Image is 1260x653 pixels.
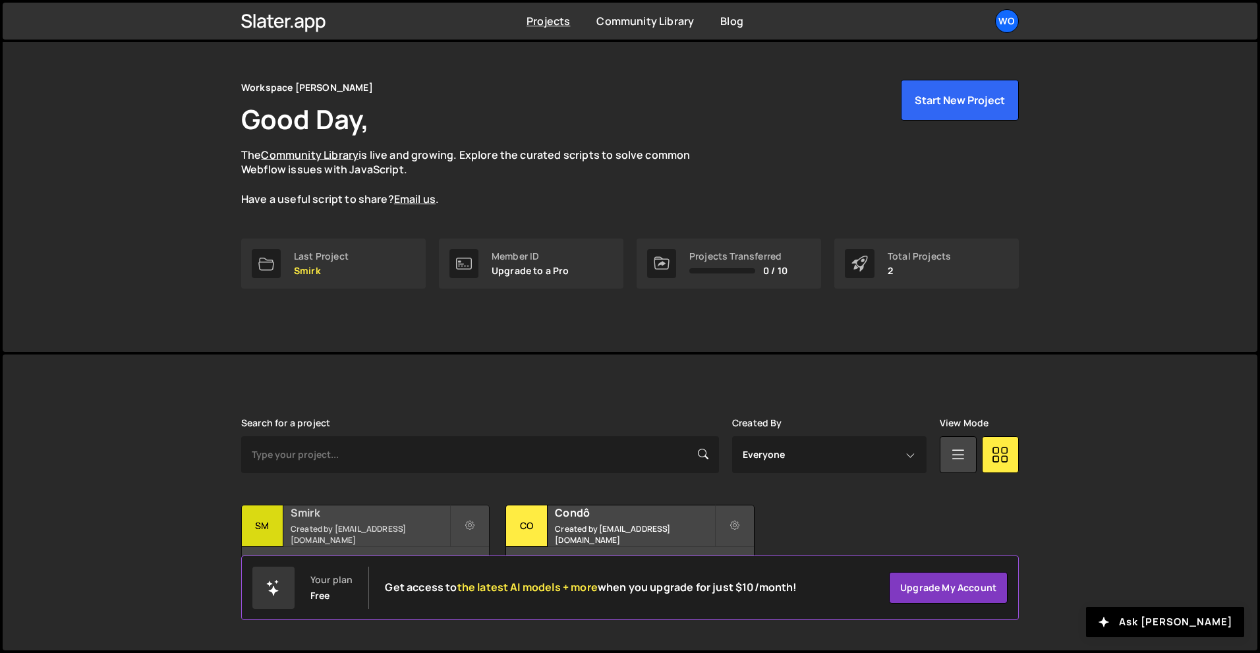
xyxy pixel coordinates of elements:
small: Created by [EMAIL_ADDRESS][DOMAIN_NAME] [555,523,714,546]
a: Community Library [596,14,694,28]
h2: Smirk [291,505,449,520]
div: 4 pages, last updated by 23 minutes ago [242,547,489,586]
div: Sm [242,505,283,547]
div: Free [310,590,330,601]
div: Member ID [492,251,569,262]
div: Workspace [PERSON_NAME] [241,80,373,96]
label: Search for a project [241,418,330,428]
button: Start New Project [901,80,1019,121]
a: Co Condô Created by [EMAIL_ADDRESS][DOMAIN_NAME] 1 page, last updated by over [DATE] [505,505,754,587]
div: Projects Transferred [689,251,787,262]
a: Sm Smirk Created by [EMAIL_ADDRESS][DOMAIN_NAME] 4 pages, last updated by 23 minutes ago [241,505,490,587]
div: 1 page, last updated by over [DATE] [506,547,753,586]
a: Email us [394,192,436,206]
a: Last Project Smirk [241,239,426,289]
label: Created By [732,418,782,428]
div: Co [506,505,548,547]
span: 0 / 10 [763,266,787,276]
button: Ask [PERSON_NAME] [1086,607,1244,637]
a: Wo [995,9,1019,33]
small: Created by [EMAIL_ADDRESS][DOMAIN_NAME] [291,523,449,546]
p: Smirk [294,266,349,276]
a: Upgrade my account [889,572,1008,604]
div: Total Projects [888,251,951,262]
label: View Mode [940,418,988,428]
span: the latest AI models + more [457,580,598,594]
div: Last Project [294,251,349,262]
h1: Good Day, [241,101,369,137]
input: Type your project... [241,436,719,473]
p: Upgrade to a Pro [492,266,569,276]
h2: Condô [555,505,714,520]
a: Blog [720,14,743,28]
div: Your plan [310,575,353,585]
p: 2 [888,266,951,276]
a: Projects [527,14,570,28]
h2: Get access to when you upgrade for just $10/month! [385,581,797,594]
p: The is live and growing. Explore the curated scripts to solve common Webflow issues with JavaScri... [241,148,716,207]
a: Community Library [261,148,358,162]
